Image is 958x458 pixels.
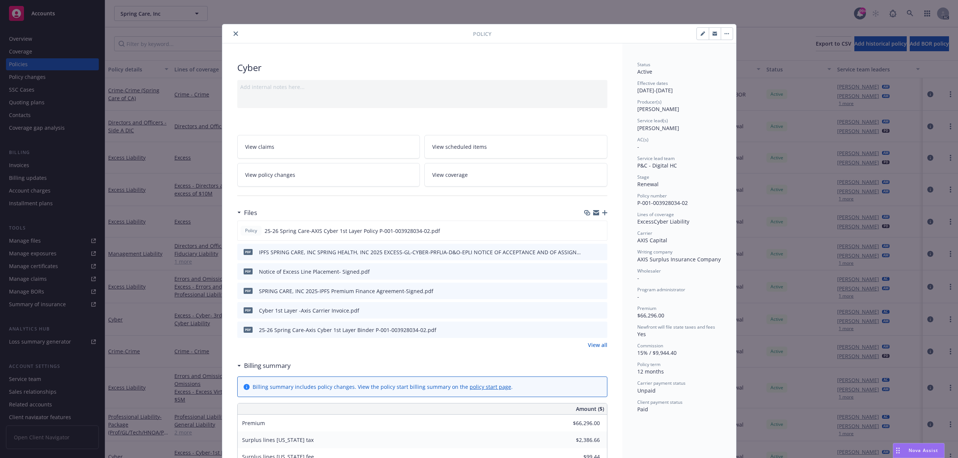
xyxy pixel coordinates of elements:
span: Status [637,61,650,68]
span: Yes [637,331,646,338]
span: AXIS Capital [637,237,667,244]
div: Drag to move [893,443,903,458]
span: - [637,274,639,282]
a: View coverage [424,163,607,187]
button: preview file [598,248,604,256]
span: Effective dates [637,80,668,86]
span: Active [637,68,652,75]
span: Writing company [637,249,672,255]
span: 25-26 Spring Care-AXIS Cyber 1st Layer Policy P-001-003928034-02.pdf [265,227,440,235]
div: Cyber 1st Layer -Axis Carrier Invoice.pdf [259,307,359,314]
span: View policy changes [245,171,295,179]
span: Paid [637,406,648,413]
span: View scheduled items [432,143,487,151]
span: Newfront will file state taxes and fees [637,324,715,330]
button: preview file [598,268,604,276]
span: Amount ($) [576,405,604,413]
span: P-001-003928034-02 [637,199,688,206]
span: Client payment status [637,399,683,405]
span: pdf [244,249,253,255]
span: Policy term [637,361,660,368]
div: IPFS SPRING CARE, INC SPRING HEALTH, INC 2025 EXCESS-GL-CYBER-PRFLIA-D&O-EPLI NOTICE OF ACCEPTANC... [259,248,583,256]
span: Policy number [637,193,667,199]
span: Producer(s) [637,99,662,105]
span: - [637,293,639,300]
span: Lines of coverage [637,211,674,218]
div: Cyber [237,61,607,74]
span: 12 months [637,368,664,375]
span: AXIS Surplus Insurance Company [637,256,721,263]
span: [PERSON_NAME] [637,105,679,113]
button: close [231,29,240,38]
span: Service lead(s) [637,117,668,124]
span: P&C - Digital HC [637,162,677,169]
span: - [637,143,639,150]
span: AC(s) [637,136,649,143]
span: Carrier [637,230,652,236]
span: Stage [637,174,649,180]
button: preview file [598,287,604,295]
span: Excess [637,218,654,225]
a: View scheduled items [424,135,607,159]
button: download file [586,326,592,334]
span: Policy [244,227,259,234]
a: View policy changes [237,163,420,187]
span: Program administrator [637,286,685,293]
div: Add internal notes here... [240,83,604,91]
button: Nova Assist [893,443,945,458]
span: pdf [244,327,253,332]
button: download file [586,287,592,295]
span: Premium [637,305,656,311]
div: Billing summary includes policy changes. View the policy start billing summary on the . [253,383,513,391]
button: download file [585,227,591,235]
span: [PERSON_NAME] [637,125,679,132]
div: Billing summary [237,361,291,371]
span: Premium [242,419,265,427]
span: View claims [245,143,274,151]
div: Files [237,208,257,218]
button: download file [586,248,592,256]
button: preview file [598,326,604,334]
div: Notice of Excess Line Placement- Signed.pdf [259,268,370,276]
button: download file [586,307,592,314]
div: [DATE] - [DATE] [637,80,721,94]
a: View claims [237,135,420,159]
span: pdf [244,288,253,293]
div: 25-26 Spring Care-Axis Cyber 1st Layer Binder P-001-003928034-02.pdf [259,326,436,334]
span: Renewal [637,181,659,188]
input: 0.00 [556,418,604,429]
span: Wholesaler [637,268,661,274]
button: preview file [597,227,604,235]
span: Surplus lines [US_STATE] tax [242,436,314,443]
span: View coverage [432,171,468,179]
span: Unpaid [637,387,656,394]
h3: Files [244,208,257,218]
span: Cyber Liability [654,218,689,225]
span: pdf [244,307,253,313]
span: Nova Assist [909,447,938,454]
span: 15% / $9,944.40 [637,349,677,356]
a: policy start page [470,383,511,390]
a: View all [588,341,607,349]
span: $66,296.00 [637,312,664,319]
div: SPRING CARE, INC 2025-IPFS Premium Finance Agreement-Signed.pdf [259,287,433,295]
h3: Billing summary [244,361,291,371]
span: pdf [244,268,253,274]
span: Service lead team [637,155,675,162]
span: Commission [637,342,663,349]
span: Policy [473,30,491,38]
button: download file [586,268,592,276]
span: Carrier payment status [637,380,686,386]
input: 0.00 [556,434,604,446]
button: preview file [598,307,604,314]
